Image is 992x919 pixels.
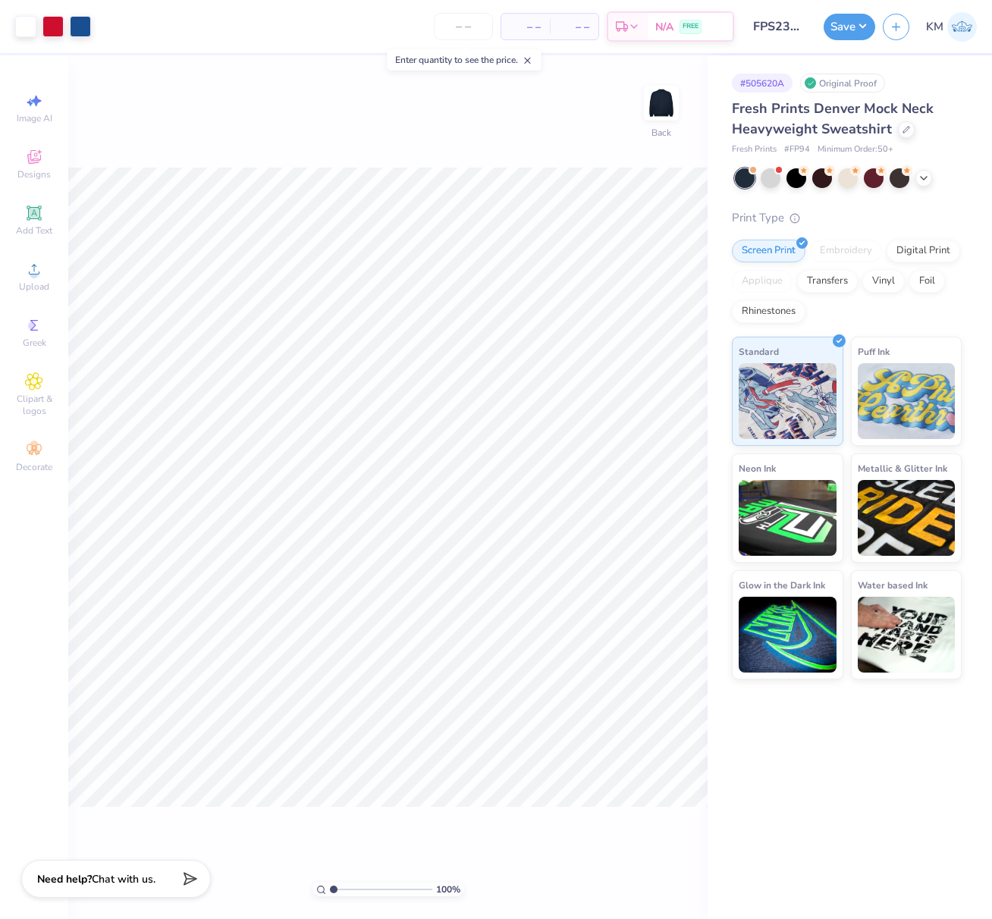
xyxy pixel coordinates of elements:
div: Rhinestones [732,300,805,323]
span: 100 % [436,883,460,896]
div: Digital Print [887,240,960,262]
span: Image AI [17,112,52,124]
span: Glow in the Dark Ink [739,577,825,593]
img: Water based Ink [858,597,956,673]
span: Chat with us. [92,872,155,886]
span: Minimum Order: 50 + [818,143,893,156]
a: KM [926,12,977,42]
span: Decorate [16,461,52,473]
img: Katrina Mae Mijares [947,12,977,42]
input: Untitled Design [742,11,816,42]
img: Back [646,88,677,118]
button: Save [824,14,875,40]
img: Glow in the Dark Ink [739,597,837,673]
div: Foil [909,270,945,293]
span: N/A [655,19,673,35]
div: Screen Print [732,240,805,262]
span: # FP94 [784,143,810,156]
span: – – [510,19,541,35]
div: # 505620A [732,74,793,93]
span: Water based Ink [858,577,928,593]
div: Original Proof [800,74,885,93]
span: Clipart & logos [8,393,61,417]
div: Embroidery [810,240,882,262]
div: Applique [732,270,793,293]
span: – – [559,19,589,35]
span: KM [926,18,943,36]
div: Print Type [732,209,962,227]
span: Designs [17,168,51,180]
div: Enter quantity to see the price. [387,49,541,71]
input: – – [434,13,493,40]
span: Greek [23,337,46,349]
span: Neon Ink [739,460,776,476]
strong: Need help? [37,872,92,886]
div: Transfers [797,270,858,293]
img: Puff Ink [858,363,956,439]
span: Upload [19,281,49,293]
div: Vinyl [862,270,905,293]
span: Puff Ink [858,343,890,359]
img: Metallic & Glitter Ink [858,480,956,556]
span: Fresh Prints Denver Mock Neck Heavyweight Sweatshirt [732,99,934,138]
span: Standard [739,343,779,359]
span: Add Text [16,224,52,237]
span: Fresh Prints [732,143,777,156]
div: Back [651,126,671,140]
img: Standard [739,363,837,439]
img: Neon Ink [739,480,837,556]
span: Metallic & Glitter Ink [858,460,947,476]
span: FREE [683,21,698,32]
